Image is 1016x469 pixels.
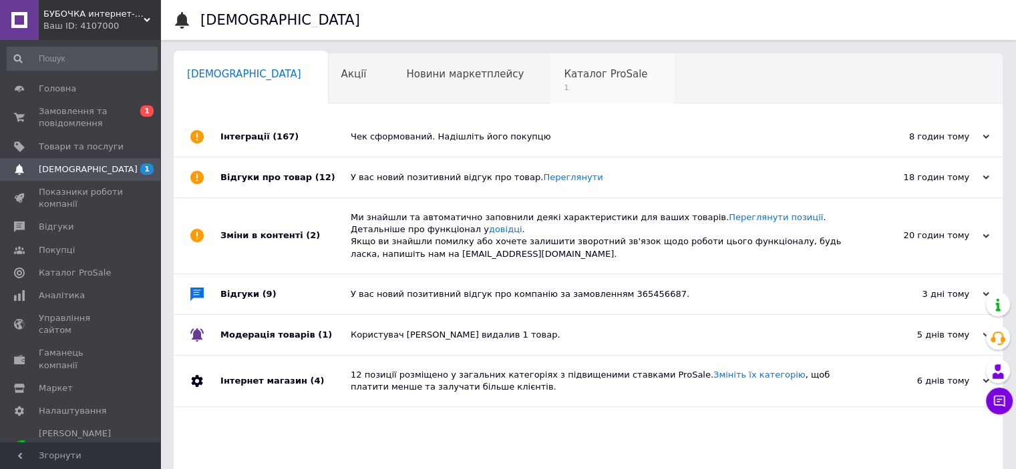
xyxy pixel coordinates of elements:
[140,105,154,117] span: 1
[341,68,367,80] span: Акції
[39,290,85,302] span: Аналітика
[7,47,158,71] input: Пошук
[39,428,124,464] span: [PERSON_NAME] та рахунки
[856,375,989,387] div: 6 днів тому
[273,131,299,141] span: (167)
[220,356,351,406] div: Інтернет магазин
[856,288,989,300] div: 3 дні тому
[489,224,522,234] a: довідці
[564,83,647,93] span: 1
[39,186,124,210] span: Показники роботи компанії
[220,117,351,157] div: Інтеграції
[220,274,351,314] div: Відгуки
[856,171,989,183] div: 18 годин тому
[39,312,124,336] span: Управління сайтом
[351,369,856,393] div: 12 позиції розміщено у загальних категоріях з підвищеними ставками ProSale. , щоб платити менше т...
[39,105,124,129] span: Замовлення та повідомлення
[43,20,160,32] div: Ваш ID: 4107000
[351,171,856,183] div: У вас новий позитивний відгук про товар.
[220,157,351,197] div: Відгуки про товар
[856,329,989,341] div: 5 днів тому
[39,141,124,153] span: Товари та послуги
[856,131,989,143] div: 8 годин тому
[986,388,1013,414] button: Чат з покупцем
[351,131,856,143] div: Чек сформований. Надішліть його покупцю
[315,172,335,182] span: (12)
[39,83,76,95] span: Головна
[187,68,301,80] span: [DEMOGRAPHIC_DATA]
[856,229,989,242] div: 20 годин тому
[729,212,823,222] a: Переглянути позиції
[39,405,107,417] span: Налаштування
[318,330,332,340] span: (1)
[39,382,73,394] span: Маркет
[310,376,324,386] span: (4)
[351,288,856,300] div: У вас новий позитивний відгук про компанію за замовленням 365456687.
[543,172,603,182] a: Переглянути
[351,211,856,260] div: Ми знайшли та автоматично заповнили деякі характеристики для ваших товарів. . Детальніше про функ...
[39,267,111,279] span: Каталог ProSale
[406,68,524,80] span: Новини маркетплейсу
[200,12,360,28] h1: [DEMOGRAPHIC_DATA]
[140,163,154,175] span: 1
[39,221,73,233] span: Відгуки
[220,198,351,274] div: Зміни в контенті
[351,329,856,341] div: Користувач [PERSON_NAME] видалив 1 товар.
[39,244,75,256] span: Покупці
[564,68,647,80] span: Каталог ProSale
[43,8,144,20] span: БУБОЧКА интернет-магазин
[306,230,320,240] span: (2)
[263,289,277,299] span: (9)
[39,163,138,175] span: [DEMOGRAPHIC_DATA]
[713,370,806,380] a: Змініть їх категорію
[220,315,351,355] div: Модерація товарів
[39,347,124,371] span: Гаманець компанії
